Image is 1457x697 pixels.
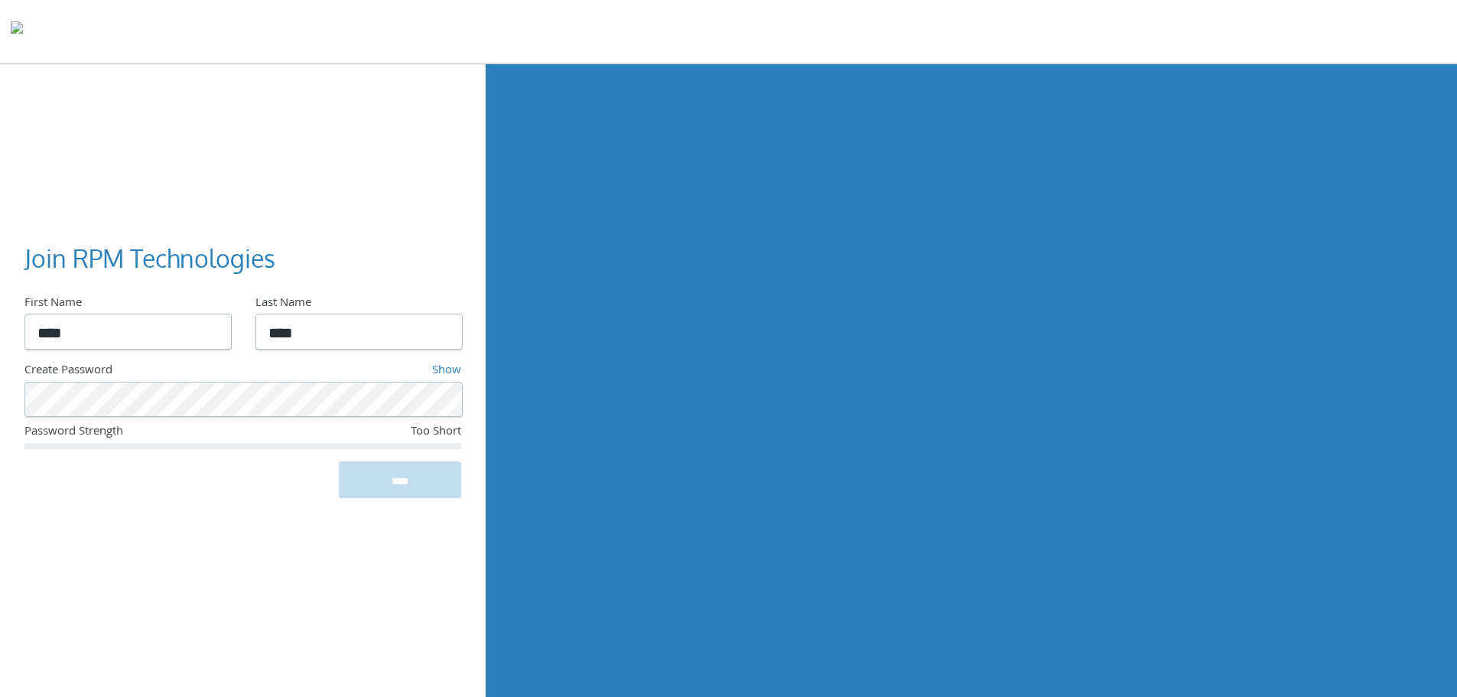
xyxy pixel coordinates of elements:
[432,361,461,381] a: Show
[24,295,230,314] div: First Name
[255,295,461,314] div: Last Name
[11,16,23,47] img: todyl-logo-dark.svg
[24,423,316,443] div: Password Strength
[316,423,461,443] div: Too Short
[24,242,449,276] h3: Join RPM Technologies
[24,362,304,382] div: Create Password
